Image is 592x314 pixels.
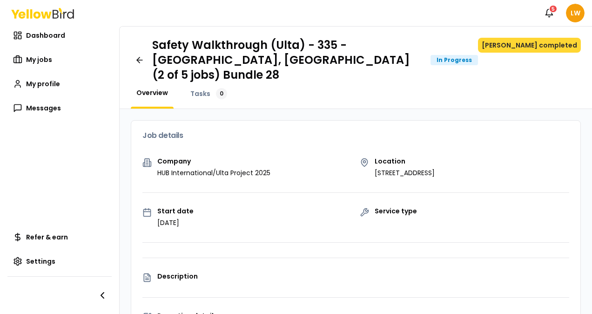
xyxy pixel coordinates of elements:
p: Start date [157,208,194,214]
a: My jobs [7,50,112,69]
a: My profile [7,75,112,93]
span: Messages [26,103,61,113]
button: [PERSON_NAME] completed [478,38,581,53]
p: [STREET_ADDRESS] [375,168,435,177]
span: Refer & earn [26,232,68,242]
a: Tasks0 [185,88,233,99]
a: Refer & earn [7,228,112,246]
span: Dashboard [26,31,65,40]
span: Overview [136,88,168,97]
span: My profile [26,79,60,89]
a: Settings [7,252,112,271]
p: Description [157,273,569,280]
h1: Safety Walkthrough (Ulta) - 335 - [GEOGRAPHIC_DATA], [GEOGRAPHIC_DATA] (2 of 5 jobs) Bundle 28 [152,38,423,82]
span: My jobs [26,55,52,64]
span: LW [566,4,585,22]
div: In Progress [431,55,478,65]
span: Settings [26,257,55,266]
button: 5 [540,4,558,22]
p: [DATE] [157,218,194,227]
span: Tasks [190,89,210,98]
p: HUB International/Ulta Project 2025 [157,168,270,177]
a: Messages [7,99,112,117]
p: Company [157,158,270,164]
p: Location [375,158,435,164]
div: 5 [549,5,558,13]
h3: Job details [142,132,569,139]
a: Overview [131,88,174,97]
a: Dashboard [7,26,112,45]
div: 0 [216,88,227,99]
p: Service type [375,208,417,214]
